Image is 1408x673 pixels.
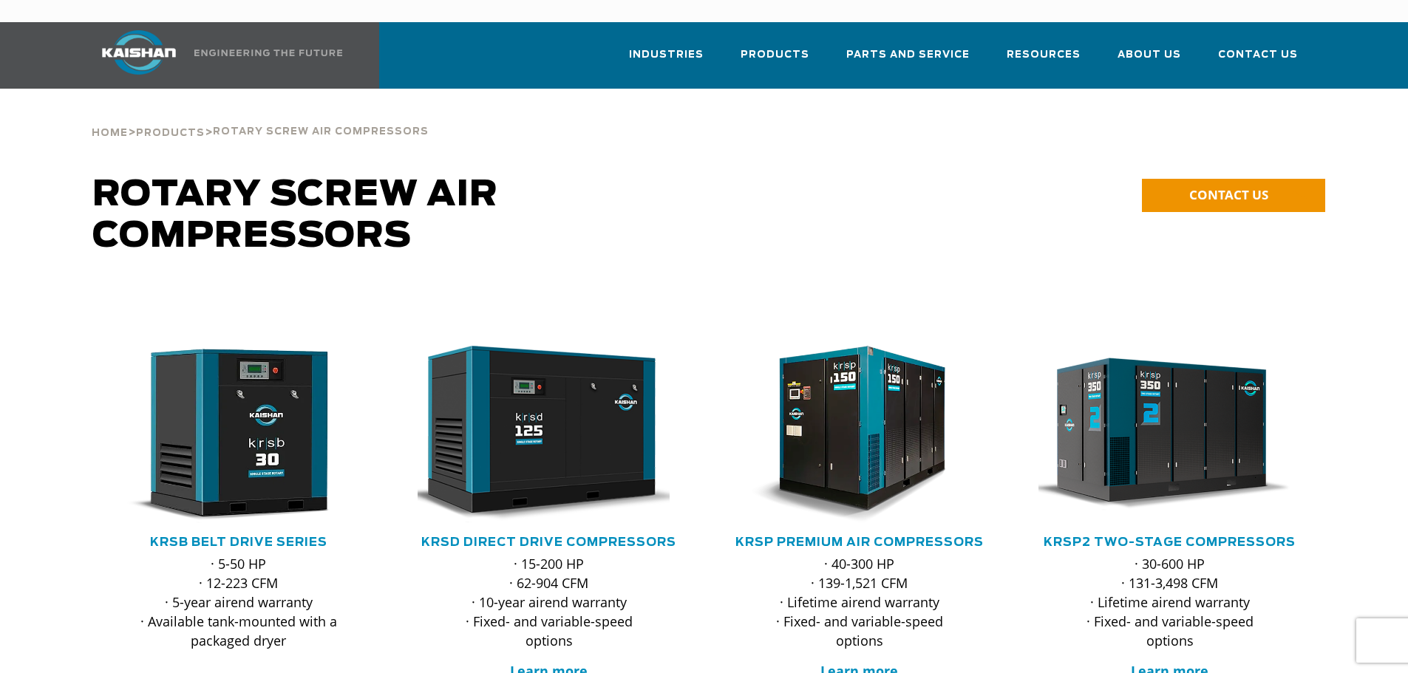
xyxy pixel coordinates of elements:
span: Contact Us [1218,47,1298,64]
a: Home [92,126,128,139]
span: Resources [1007,47,1081,64]
p: · 15-200 HP · 62-904 CFM · 10-year airend warranty · Fixed- and variable-speed options [447,554,651,650]
div: krsb30 [107,346,370,523]
span: Industries [629,47,704,64]
div: krsd125 [418,346,681,523]
a: CONTACT US [1142,179,1325,212]
img: krsp350 [1027,346,1290,523]
span: About Us [1118,47,1181,64]
p: · 30-600 HP · 131-3,498 CFM · Lifetime airend warranty · Fixed- and variable-speed options [1068,554,1272,650]
span: Rotary Screw Air Compressors [92,177,498,254]
a: Parts and Service [846,35,970,86]
a: Contact Us [1218,35,1298,86]
div: > > [92,89,429,145]
span: Parts and Service [846,47,970,64]
p: · 40-300 HP · 139-1,521 CFM · Lifetime airend warranty · Fixed- and variable-speed options [758,554,962,650]
span: Products [136,129,205,138]
a: Products [741,35,809,86]
a: KRSD Direct Drive Compressors [421,536,676,548]
img: Engineering the future [194,49,342,56]
img: kaishan logo [84,30,194,75]
div: krsp150 [728,346,991,523]
img: krsp150 [717,346,980,523]
a: Kaishan USA [84,22,345,89]
img: krsb30 [96,346,359,523]
a: KRSP2 Two-Stage Compressors [1044,536,1296,548]
span: Home [92,129,128,138]
span: Products [741,47,809,64]
img: krsd125 [407,346,670,523]
div: krsp350 [1038,346,1302,523]
a: Products [136,126,205,139]
a: KRSB Belt Drive Series [150,536,327,548]
a: Resources [1007,35,1081,86]
span: CONTACT US [1189,186,1268,203]
a: KRSP Premium Air Compressors [735,536,984,548]
span: Rotary Screw Air Compressors [213,127,429,137]
a: Industries [629,35,704,86]
a: About Us [1118,35,1181,86]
